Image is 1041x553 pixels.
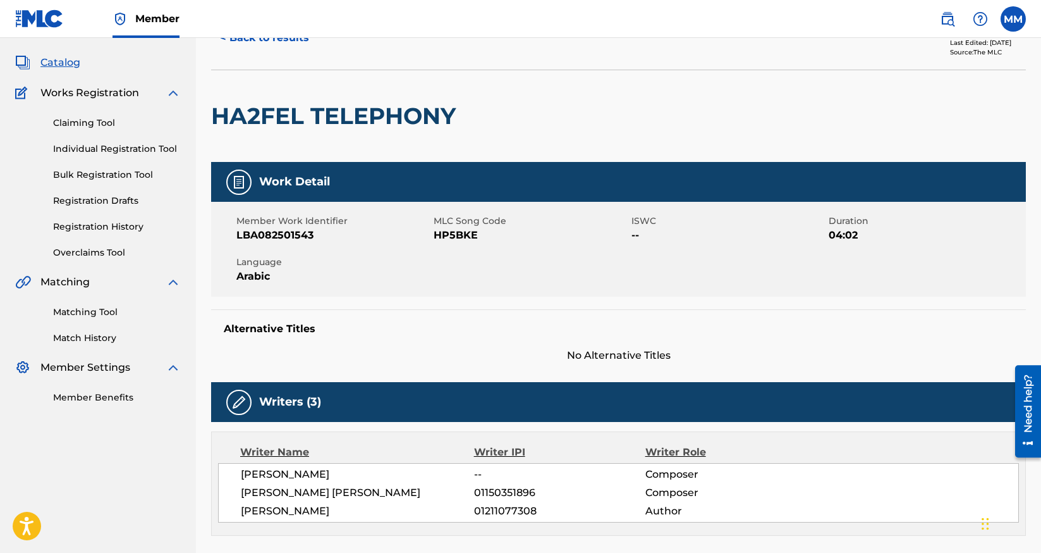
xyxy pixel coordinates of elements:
[982,505,989,543] div: Drag
[950,47,1026,57] div: Source: The MLC
[645,504,801,519] span: Author
[259,175,330,189] h5: Work Detail
[15,9,64,28] img: MLC Logo
[236,214,430,228] span: Member Work Identifier
[113,11,128,27] img: Top Rightsholder
[53,194,181,208] a: Registration Drafts
[53,142,181,156] a: Individual Registration Tool
[231,175,247,190] img: Work Detail
[40,275,90,290] span: Matching
[950,38,1026,47] div: Last Edited: [DATE]
[53,246,181,259] a: Overclaims Tool
[40,55,80,70] span: Catalog
[940,11,955,27] img: search
[15,55,30,70] img: Catalog
[15,275,31,290] img: Matching
[40,360,130,375] span: Member Settings
[474,485,645,500] span: 01150351896
[211,22,318,54] button: < Back to results
[224,323,1013,335] h5: Alternative Titles
[166,85,181,101] img: expand
[15,25,92,40] a: SummarySummary
[241,504,474,519] span: [PERSON_NAME]
[645,485,801,500] span: Composer
[240,445,474,460] div: Writer Name
[434,228,628,243] span: HP5BKE
[53,391,181,404] a: Member Benefits
[645,445,801,460] div: Writer Role
[631,228,825,243] span: --
[211,102,462,130] h2: HA2FEL TELEPHONY
[53,168,181,182] a: Bulk Registration Tool
[166,360,181,375] img: expand
[259,395,321,409] h5: Writers (3)
[474,504,645,519] span: 01211077308
[645,467,801,482] span: Composer
[241,467,474,482] span: [PERSON_NAME]
[236,256,430,269] span: Language
[53,220,181,233] a: Registration History
[53,332,181,345] a: Match History
[829,214,1023,228] span: Duration
[631,214,825,228] span: ISWC
[15,85,32,101] img: Works Registration
[434,214,628,228] span: MLC Song Code
[474,445,645,460] div: Writer IPI
[236,269,430,284] span: Arabic
[973,11,988,27] img: help
[15,360,30,375] img: Member Settings
[231,395,247,410] img: Writers
[53,306,181,319] a: Matching Tool
[166,275,181,290] img: expand
[241,485,474,500] span: [PERSON_NAME] [PERSON_NAME]
[1006,361,1041,463] iframe: Resource Center
[474,467,645,482] span: --
[15,55,80,70] a: CatalogCatalog
[935,6,960,32] a: Public Search
[135,11,180,26] span: Member
[40,85,139,101] span: Works Registration
[829,228,1023,243] span: 04:02
[968,6,993,32] div: Help
[211,348,1026,363] span: No Alternative Titles
[236,228,430,243] span: LBA082501543
[53,116,181,130] a: Claiming Tool
[1001,6,1026,32] div: User Menu
[978,492,1041,553] iframe: Chat Widget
